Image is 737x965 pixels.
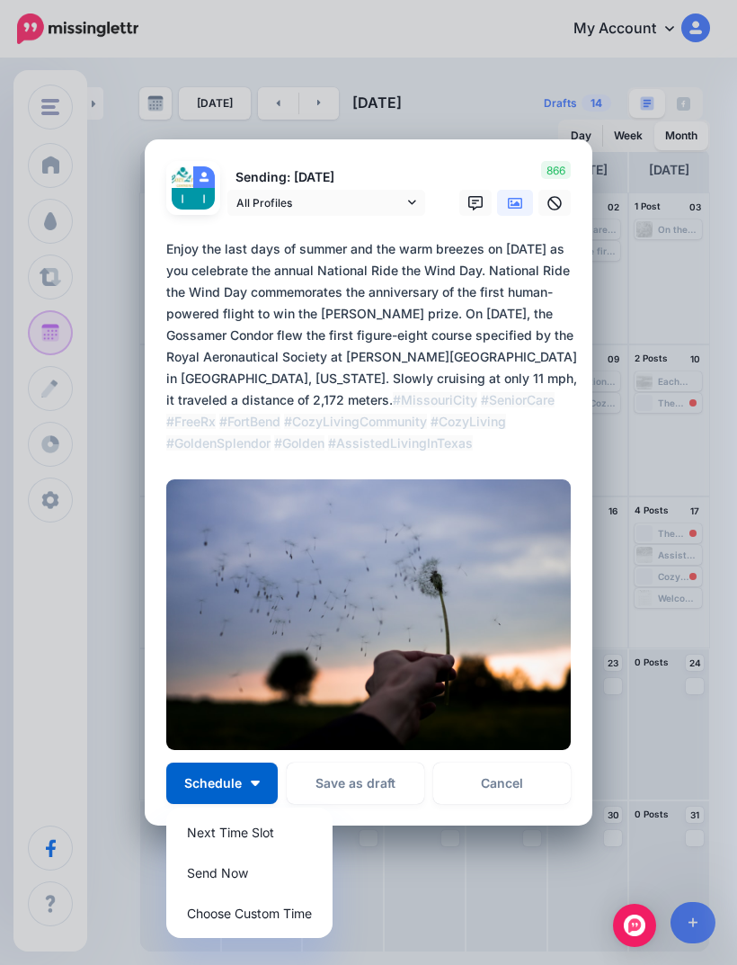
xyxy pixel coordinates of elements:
[166,763,278,804] button: Schedule
[541,161,571,179] span: 866
[172,166,193,188] img: 128024324_105427171412829_2479315512812947979_n-bsa110760.jpg
[251,781,260,786] img: arrow-down-white.png
[173,815,325,850] a: Next Time Slot
[193,166,215,188] img: user_default_image.png
[172,188,193,210] img: AATXAJwXBereLsZzQQyevehie2bHBJGNg0dJVBSCQ2x9s96-c-63355.png
[287,763,424,804] button: Save as draft
[236,193,404,212] span: All Profiles
[166,238,580,476] div: Enjoy the last days of summer and the warm breezes on [DATE] as you celebrate the annual National...
[433,763,571,804] a: Cancel
[227,167,425,188] p: Sending: [DATE]
[166,808,333,938] div: Schedule
[227,190,425,216] a: All Profiles
[613,904,656,947] div: Open Intercom Messenger
[173,896,325,931] a: Choose Custom Time
[166,479,571,749] img: QKUPF38KYUMTMJ1IK1DFMI8FG8RFKZ61.jpg
[193,188,215,210] img: AATXAJwXBereLsZzQQyevehie2bHBJGNg0dJVBSCQ2x9s96-c-63355.png
[173,855,325,890] a: Send Now
[184,777,242,790] span: Schedule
